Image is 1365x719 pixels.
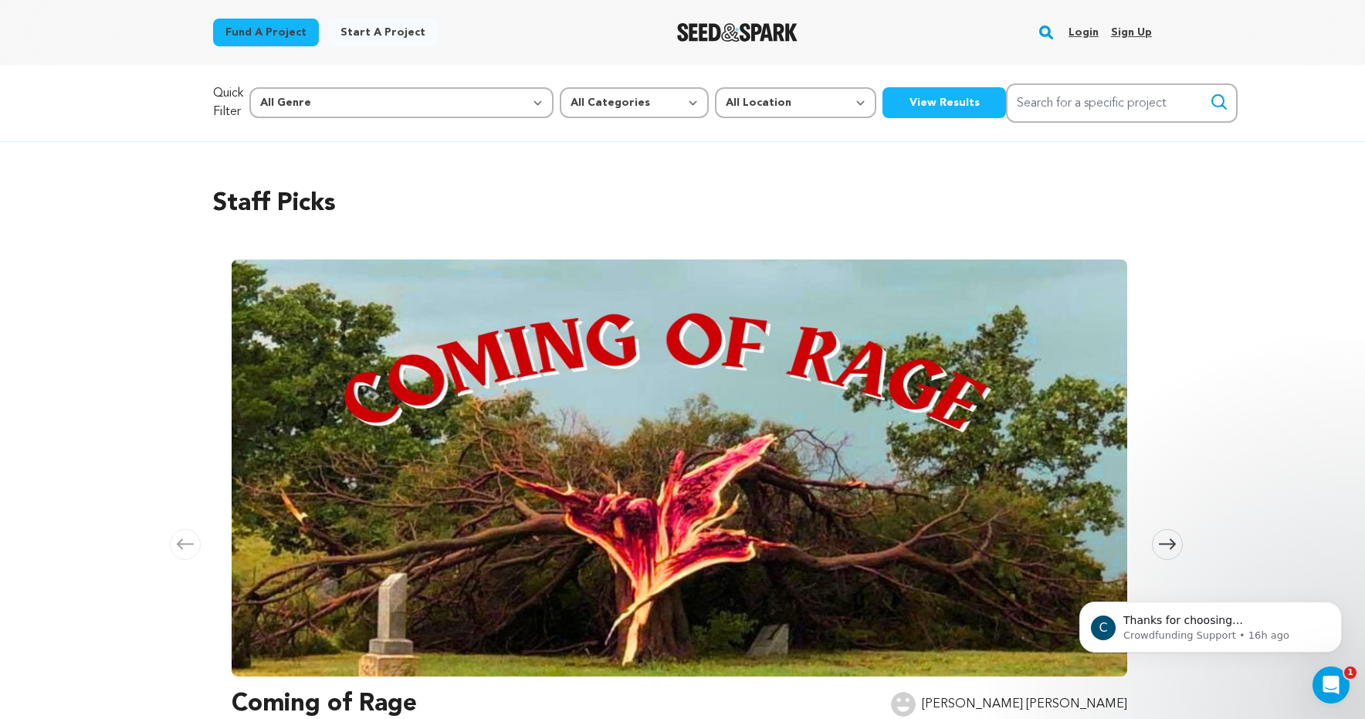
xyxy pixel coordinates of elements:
a: Login [1069,20,1099,45]
img: Coming of Rage image [232,259,1127,677]
button: View Results [882,87,1006,118]
iframe: Intercom live chat [1312,666,1350,704]
img: Seed&Spark Logo Dark Mode [677,23,798,42]
span: 1 [1344,666,1357,679]
input: Search for a specific project [1006,83,1238,123]
a: Fund a project [213,19,319,46]
iframe: Intercom notifications message [1056,569,1365,677]
a: Seed&Spark Homepage [677,23,798,42]
h2: Staff Picks [213,185,1152,222]
img: user.png [891,692,916,717]
p: Quick Filter [213,84,243,121]
a: Start a project [328,19,438,46]
p: [PERSON_NAME] [PERSON_NAME] [922,695,1127,714]
a: Sign up [1111,20,1152,45]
